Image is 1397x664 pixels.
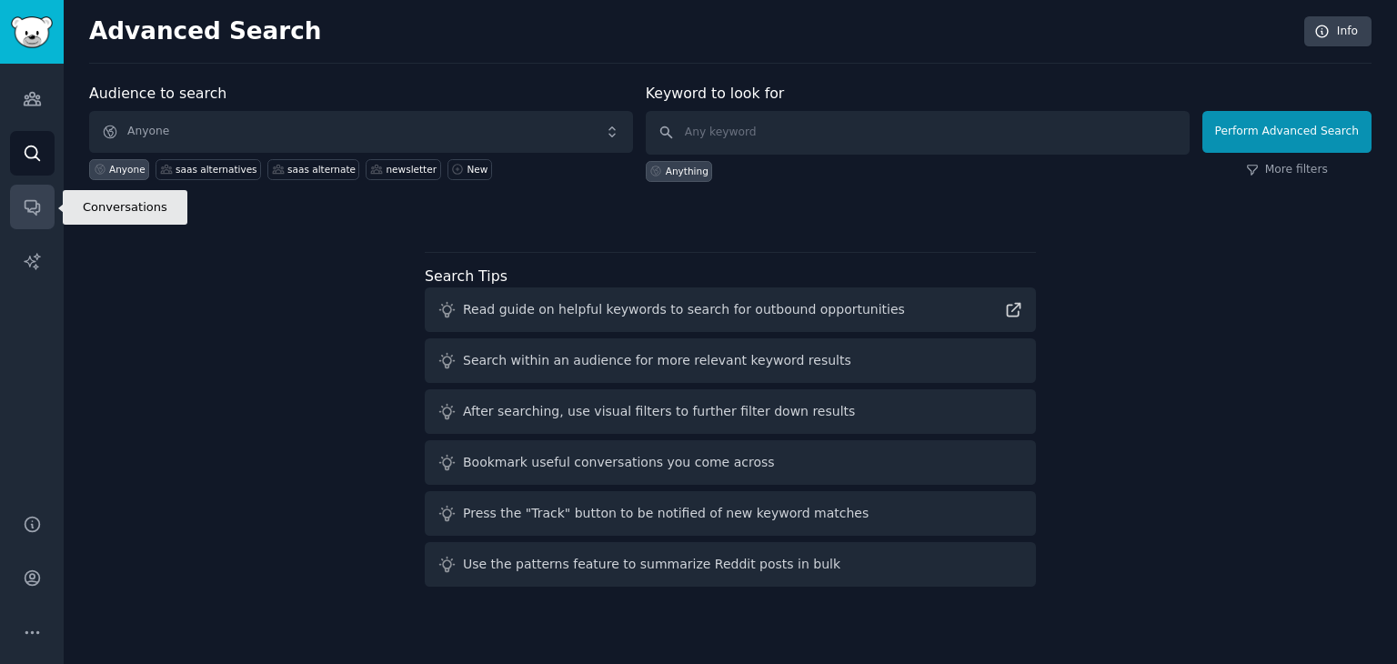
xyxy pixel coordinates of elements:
div: saas alternate [287,163,356,176]
div: Anyone [109,163,146,176]
a: More filters [1246,162,1328,178]
label: Audience to search [89,85,226,102]
a: New [447,159,492,180]
div: newsletter [386,163,437,176]
label: Search Tips [425,267,508,285]
input: Any keyword [646,111,1190,155]
div: Search within an audience for more relevant keyword results [463,351,851,370]
label: Keyword to look for [646,85,785,102]
div: New [467,163,488,176]
img: GummySearch logo [11,16,53,48]
div: saas alternatives [176,163,256,176]
div: After searching, use visual filters to further filter down results [463,402,855,421]
div: Anything [666,165,709,177]
button: Perform Advanced Search [1202,111,1372,153]
div: Use the patterns feature to summarize Reddit posts in bulk [463,555,840,574]
h2: Advanced Search [89,17,1294,46]
a: Info [1304,16,1372,47]
div: Bookmark useful conversations you come across [463,453,775,472]
div: Read guide on helpful keywords to search for outbound opportunities [463,300,905,319]
button: Anyone [89,111,633,153]
div: Press the "Track" button to be notified of new keyword matches [463,504,869,523]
